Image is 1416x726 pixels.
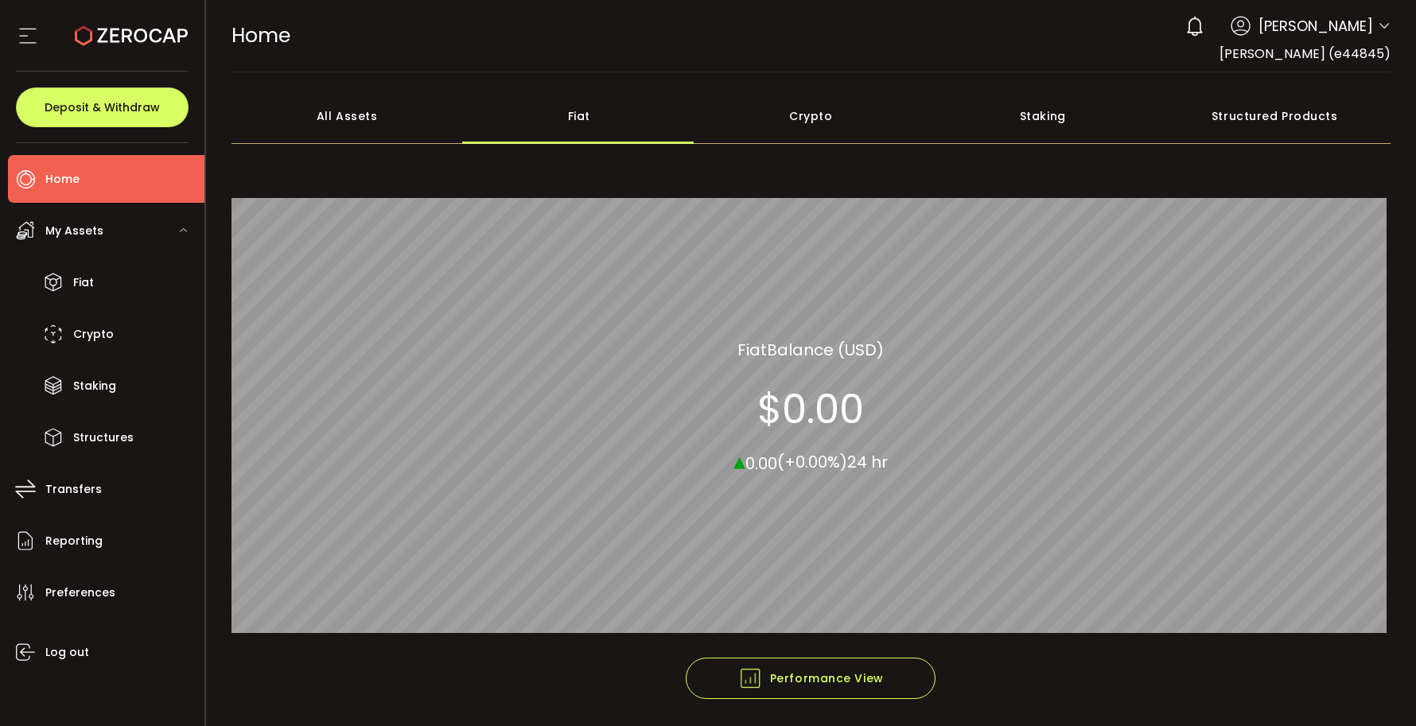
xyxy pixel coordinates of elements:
[45,168,80,191] span: Home
[1227,554,1416,726] iframe: Chat Widget
[745,452,777,474] span: 0.00
[45,581,115,604] span: Preferences
[231,21,290,49] span: Home
[738,666,884,690] span: Performance View
[231,88,464,144] div: All Assets
[847,451,888,473] span: 24 hr
[1258,15,1373,37] span: [PERSON_NAME]
[16,87,189,127] button: Deposit & Withdraw
[757,385,864,433] section: $0.00
[733,443,745,477] span: ▴
[695,88,928,144] div: Crypto
[73,323,114,346] span: Crypto
[45,641,89,664] span: Log out
[45,530,103,553] span: Reporting
[73,426,134,449] span: Structures
[463,88,695,144] div: Fiat
[686,658,936,699] button: Performance View
[737,337,884,361] section: Balance (USD)
[73,375,116,398] span: Staking
[777,451,847,473] span: (+0.00%)
[45,219,103,243] span: My Assets
[45,102,160,113] span: Deposit & Withdraw
[1159,88,1391,144] div: Structured Products
[1220,45,1391,63] span: [PERSON_NAME] (e44845)
[73,271,94,294] span: Fiat
[45,478,102,501] span: Transfers
[737,337,767,361] span: Fiat
[927,88,1159,144] div: Staking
